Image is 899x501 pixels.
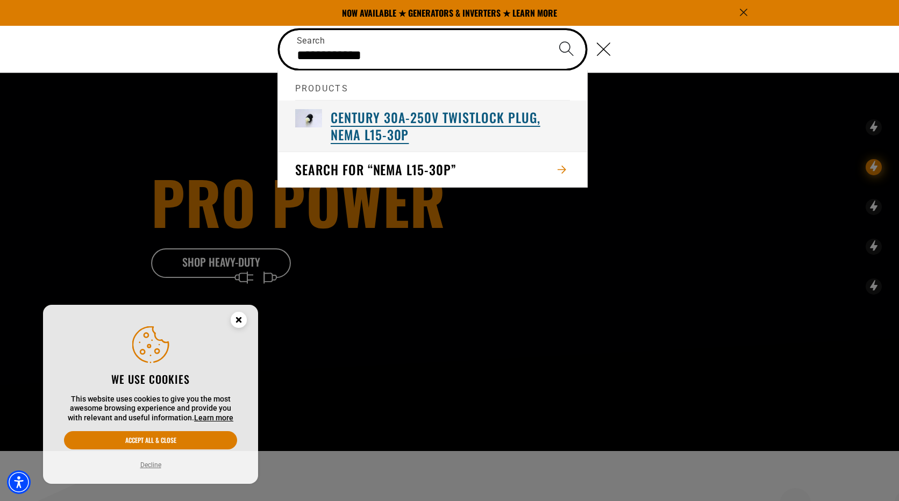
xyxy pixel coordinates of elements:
[219,305,258,338] button: Close this option
[587,30,620,68] button: Close
[331,109,570,142] h3: Century 30A-250V Twistlock Plug, NEMA L15-30P
[278,101,587,151] a: Century 30A-250V Twistlock Plug, NEMA L15-30P
[295,70,570,101] h2: Products
[43,305,258,484] aside: Cookie Consent
[64,431,237,449] button: Accept all & close
[278,152,587,188] button: Search for “NEMA L15-30P”
[194,413,233,422] a: This website uses cookies to give you the most awesome browsing experience and provide you with r...
[295,109,322,127] img: Century 30A-250V Twistlock Plug, NEMA L15-30P
[137,460,165,470] button: Decline
[64,395,237,423] p: This website uses cookies to give you the most awesome browsing experience and provide you with r...
[548,30,586,68] button: Search
[64,372,237,386] h2: We use cookies
[7,470,31,494] div: Accessibility Menu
